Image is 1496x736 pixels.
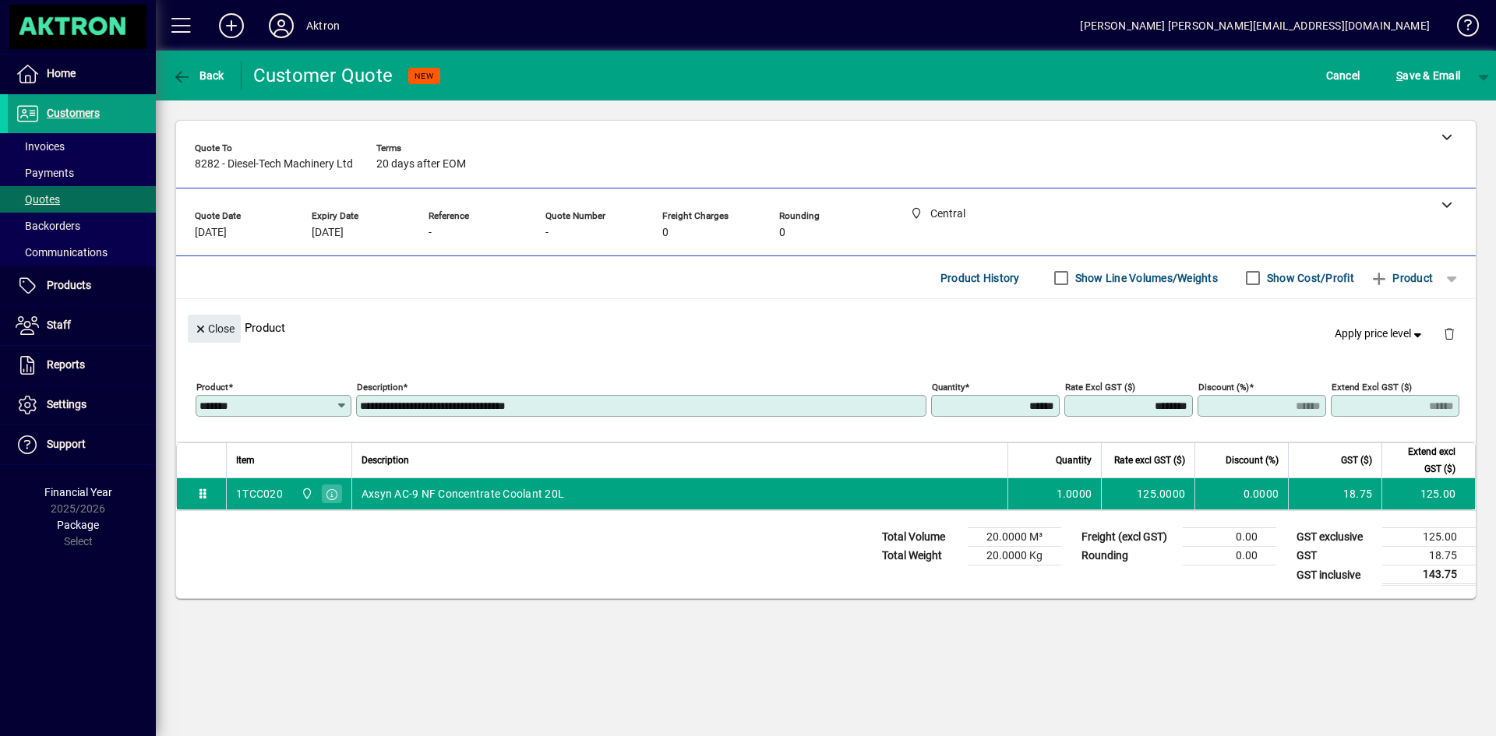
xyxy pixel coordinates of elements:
[1198,382,1249,393] mat-label: Discount (%)
[47,279,91,291] span: Products
[188,315,241,343] button: Close
[1114,452,1185,469] span: Rate excl GST ($)
[662,227,669,239] span: 0
[1332,382,1412,393] mat-label: Extend excl GST ($)
[156,62,242,90] app-page-header-button: Back
[1335,326,1425,342] span: Apply price level
[195,158,353,171] span: 8282 - Diesel-Tech Machinery Ltd
[1072,270,1218,286] label: Show Line Volumes/Weights
[253,63,393,88] div: Customer Quote
[57,519,99,531] span: Package
[8,213,156,239] a: Backorders
[8,55,156,93] a: Home
[194,316,235,342] span: Close
[1328,320,1431,348] button: Apply price level
[968,528,1061,547] td: 20.0000 M³
[312,227,344,239] span: [DATE]
[184,321,245,335] app-page-header-button: Close
[1382,547,1476,565] td: 18.75
[1382,528,1476,547] td: 125.00
[1194,478,1288,509] td: 0.0000
[16,167,74,179] span: Payments
[47,107,100,119] span: Customers
[1396,69,1402,82] span: S
[376,158,466,171] span: 20 days after EOM
[236,452,255,469] span: Item
[8,160,156,186] a: Payments
[1445,3,1477,54] a: Knowledge Base
[172,69,224,82] span: Back
[8,346,156,385] a: Reports
[1341,452,1372,469] span: GST ($)
[16,140,65,153] span: Invoices
[306,13,340,38] div: Aktron
[1074,547,1183,565] td: Rounding
[1362,264,1441,292] button: Product
[8,239,156,266] a: Communications
[362,486,564,502] span: Axsyn AC-9 NF Concentrate Coolant 20L
[195,227,227,239] span: [DATE]
[779,227,785,239] span: 0
[297,485,315,502] span: Central
[1264,270,1354,286] label: Show Cost/Profit
[934,264,1026,292] button: Product History
[940,266,1020,291] span: Product History
[1226,452,1279,469] span: Discount (%)
[1057,486,1092,502] span: 1.0000
[1322,62,1364,90] button: Cancel
[1056,452,1092,469] span: Quantity
[1370,266,1433,291] span: Product
[8,386,156,424] a: Settings
[8,186,156,213] a: Quotes
[16,193,60,206] span: Quotes
[968,547,1061,565] td: 20.0000 Kg
[1289,547,1382,565] td: GST
[47,319,71,331] span: Staff
[1111,486,1185,502] div: 125.0000
[47,438,86,450] span: Support
[357,382,403,393] mat-label: Description
[168,62,228,90] button: Back
[1388,62,1468,90] button: Save & Email
[545,227,549,239] span: -
[874,528,968,547] td: Total Volume
[236,486,283,502] div: 1TCC020
[1396,63,1460,88] span: ave & Email
[1183,528,1276,547] td: 0.00
[44,486,112,498] span: Financial Year
[1289,528,1382,547] td: GST exclusive
[16,220,80,232] span: Backorders
[8,133,156,160] a: Invoices
[362,452,409,469] span: Description
[176,299,1476,356] div: Product
[874,547,968,565] td: Total Weight
[1392,443,1455,477] span: Extend excl GST ($)
[1074,528,1183,547] td: Freight (excl GST)
[256,12,306,40] button: Profile
[429,227,432,239] span: -
[1326,63,1360,88] span: Cancel
[1065,382,1135,393] mat-label: Rate excl GST ($)
[47,398,86,410] span: Settings
[415,71,434,81] span: NEW
[1288,478,1381,509] td: 18.75
[47,358,85,371] span: Reports
[8,425,156,464] a: Support
[932,382,965,393] mat-label: Quantity
[1080,13,1430,38] div: [PERSON_NAME] [PERSON_NAME][EMAIL_ADDRESS][DOMAIN_NAME]
[1382,565,1476,585] td: 143.75
[1183,547,1276,565] td: 0.00
[47,67,76,79] span: Home
[206,12,256,40] button: Add
[196,382,228,393] mat-label: Product
[1431,315,1468,352] button: Delete
[1289,565,1382,585] td: GST inclusive
[1431,326,1468,340] app-page-header-button: Delete
[8,266,156,305] a: Products
[16,246,108,259] span: Communications
[8,306,156,345] a: Staff
[1381,478,1475,509] td: 125.00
